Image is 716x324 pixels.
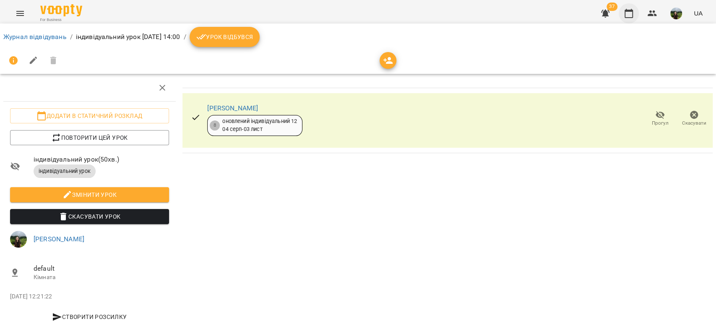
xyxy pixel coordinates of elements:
[652,120,669,127] span: Прогул
[10,130,169,145] button: Повторити цей урок
[682,120,706,127] span: Скасувати
[10,293,169,301] p: [DATE] 12:21:22
[17,133,162,143] span: Повторити цей урок
[3,33,67,41] a: Журнал відвідувань
[70,32,73,42] li: /
[694,9,703,18] span: UA
[10,3,30,24] button: Menu
[190,27,260,47] button: Урок відбувся
[17,190,162,200] span: Змінити урок
[222,118,297,133] div: оновлений індивідуальний 12 04 серп - 03 лист
[207,104,258,112] a: [PERSON_NAME]
[17,212,162,222] span: Скасувати Урок
[196,32,253,42] span: Урок відбувся
[677,107,711,131] button: Скасувати
[10,209,169,224] button: Скасувати Урок
[40,17,82,23] span: For Business
[10,231,27,248] img: f82d801fe2835fc35205c9494f1794bc.JPG
[10,187,169,202] button: Змінити урок
[690,5,706,21] button: UA
[34,235,84,243] a: [PERSON_NAME]
[607,3,617,11] span: 37
[34,264,169,274] span: default
[17,111,162,121] span: Додати в статичний розклад
[40,4,82,16] img: Voopty Logo
[10,108,169,123] button: Додати в статичний розклад
[34,273,169,282] p: Кімната
[210,120,220,131] div: 8
[670,8,682,19] img: f82d801fe2835fc35205c9494f1794bc.JPG
[34,154,169,165] span: індивідуальний урок ( 50 хв. )
[34,167,96,175] span: індивідуальний урок
[184,32,186,42] li: /
[3,27,713,47] nav: breadcrumb
[643,107,677,131] button: Прогул
[13,312,166,322] span: Створити розсилку
[76,32,180,42] p: індивідуальний урок [DATE] 14:00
